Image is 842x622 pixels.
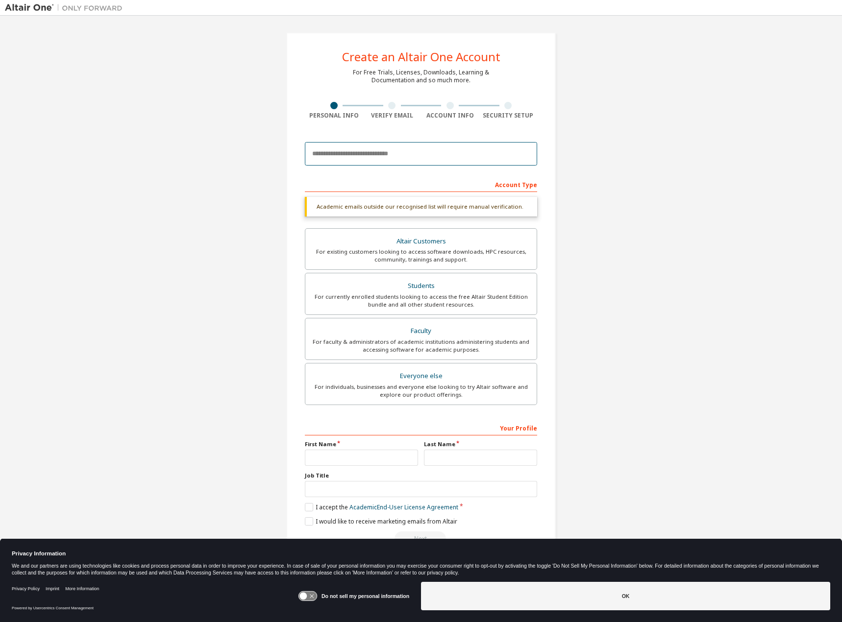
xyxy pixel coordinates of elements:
div: Everyone else [311,369,531,383]
div: Verify Email [363,112,421,120]
div: Account Type [305,176,537,192]
div: For Free Trials, Licenses, Downloads, Learning & Documentation and so much more. [353,69,489,84]
div: Security Setup [479,112,538,120]
img: Altair One [5,3,127,13]
label: First Name [305,440,418,448]
div: Your Profile [305,420,537,435]
div: Altair Customers [311,235,531,248]
div: Create an Altair One Account [342,51,500,63]
div: Personal Info [305,112,363,120]
div: Students [311,279,531,293]
label: Job Title [305,472,537,479]
div: Faculty [311,324,531,338]
div: Academic emails outside our recognised list will require manual verification. [305,197,537,216]
label: I accept the [305,503,458,511]
div: For currently enrolled students looking to access the free Altair Student Edition bundle and all ... [311,293,531,309]
div: For existing customers looking to access software downloads, HPC resources, community, trainings ... [311,248,531,263]
label: I would like to receive marketing emails from Altair [305,517,457,526]
div: For faculty & administrators of academic institutions administering students and accessing softwa... [311,338,531,354]
div: Read and acccept EULA to continue [305,531,537,546]
label: Last Name [424,440,537,448]
div: Account Info [421,112,479,120]
a: Academic End-User License Agreement [349,503,458,511]
div: For individuals, businesses and everyone else looking to try Altair software and explore our prod... [311,383,531,399]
